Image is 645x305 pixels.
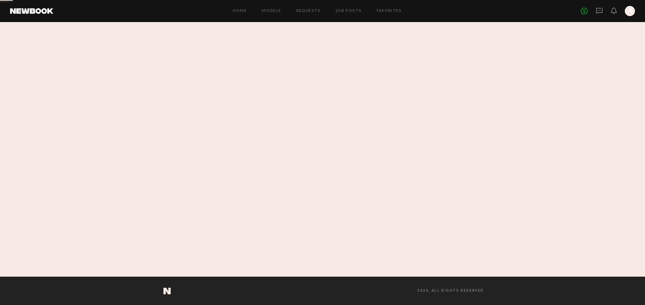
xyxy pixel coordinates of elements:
a: Models [262,9,281,13]
a: Home [233,9,247,13]
a: A [625,6,635,16]
a: Job Posts [336,9,362,13]
a: Favorites [377,9,402,13]
a: Requests [296,9,321,13]
span: 2025, all rights reserved [417,289,484,293]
